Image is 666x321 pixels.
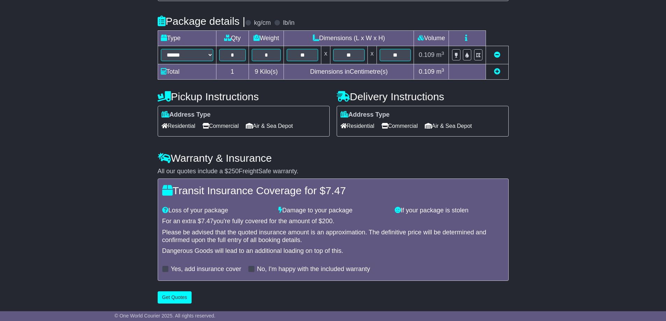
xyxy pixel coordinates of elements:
div: Damage to your package [275,207,391,214]
span: 200 [322,218,332,225]
a: Remove this item [494,51,500,58]
sup: 3 [442,67,444,73]
span: 7.47 [201,218,214,225]
span: m [436,68,444,75]
div: All our quotes include a $ FreightSafe warranty. [158,168,509,175]
span: Commercial [202,121,239,131]
h4: Delivery Instructions [337,91,509,102]
div: Dangerous Goods will lead to an additional loading on top of this. [162,247,504,255]
span: Residential [162,121,195,131]
button: Get Quotes [158,291,192,304]
td: x [367,46,377,64]
span: 250 [228,168,239,175]
span: 0.109 [419,68,435,75]
span: © One World Courier 2025. All rights reserved. [115,313,216,319]
span: 7.47 [325,185,346,196]
label: lb/in [283,19,294,27]
div: For an extra $ you're fully covered for the amount of $ . [162,218,504,225]
span: Air & Sea Depot [246,121,293,131]
span: Residential [341,121,374,131]
span: Commercial [381,121,418,131]
label: No, I'm happy with the included warranty [257,265,370,273]
td: Volume [414,31,449,46]
td: 1 [216,64,249,80]
span: m [436,51,444,58]
label: Address Type [162,111,211,119]
span: Air & Sea Depot [425,121,472,131]
div: If your package is stolen [391,207,508,214]
td: Kilo(s) [249,64,284,80]
td: Total [158,64,216,80]
td: Dimensions in Centimetre(s) [284,64,414,80]
h4: Pickup Instructions [158,91,330,102]
sup: 3 [442,51,444,56]
span: 0.109 [419,51,435,58]
label: kg/cm [254,19,271,27]
span: 9 [255,68,258,75]
div: Please be advised that the quoted insurance amount is an approximation. The definitive price will... [162,229,504,244]
label: Address Type [341,111,390,119]
td: x [321,46,330,64]
td: Qty [216,31,249,46]
h4: Transit Insurance Coverage for $ [162,185,504,196]
a: Add new item [494,68,500,75]
label: Yes, add insurance cover [171,265,241,273]
td: Type [158,31,216,46]
td: Dimensions (L x W x H) [284,31,414,46]
div: Loss of your package [159,207,275,214]
h4: Package details | [158,15,245,27]
td: Weight [249,31,284,46]
h4: Warranty & Insurance [158,152,509,164]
